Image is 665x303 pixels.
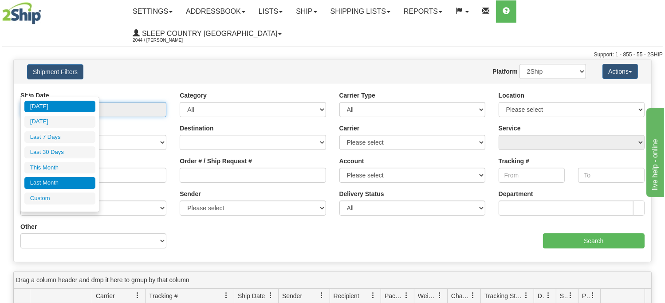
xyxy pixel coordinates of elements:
label: Order # / Ship Request # [180,157,252,165]
a: Packages filter column settings [399,288,414,303]
label: Tracking # [499,157,529,165]
label: Ship Date [20,91,49,100]
span: Sender [282,291,302,300]
a: Reports [397,0,449,23]
li: [DATE] [24,116,95,128]
label: Department [499,189,533,198]
a: Sleep Country [GEOGRAPHIC_DATA] 2044 / [PERSON_NAME] [126,23,288,45]
div: Support: 1 - 855 - 55 - 2SHIP [2,51,663,59]
label: Carrier Type [339,91,375,100]
a: Weight filter column settings [432,288,447,303]
a: Shipping lists [324,0,397,23]
a: Tracking Status filter column settings [519,288,534,303]
label: Service [499,124,521,133]
span: Weight [418,291,437,300]
li: Last 7 Days [24,131,95,143]
span: Delivery Status [538,291,545,300]
button: Shipment Filters [27,64,83,79]
span: Tracking Status [484,291,523,300]
label: Platform [492,67,518,76]
label: Other [20,222,37,231]
img: logo2044.jpg [2,2,41,24]
span: Shipment Issues [560,291,567,300]
a: Shipment Issues filter column settings [563,288,578,303]
span: Pickup Status [582,291,590,300]
a: Pickup Status filter column settings [585,288,600,303]
span: Carrier [96,291,115,300]
input: Search [543,233,645,248]
li: Custom [24,193,95,205]
div: live help - online [7,5,82,16]
span: Ship Date [238,291,265,300]
label: Delivery Status [339,189,384,198]
span: Tracking # [149,291,178,300]
li: Last Month [24,177,95,189]
label: Carrier [339,124,360,133]
a: Ship Date filter column settings [263,288,278,303]
li: [DATE] [24,101,95,113]
button: Actions [602,64,638,79]
li: This Month [24,162,95,174]
label: Sender [180,189,201,198]
input: To [578,168,645,183]
a: Carrier filter column settings [130,288,145,303]
span: Recipient [334,291,359,300]
label: Location [499,91,524,100]
div: grid grouping header [14,272,651,289]
span: Charge [451,291,470,300]
a: Addressbook [179,0,252,23]
label: Account [339,157,364,165]
span: Sleep Country [GEOGRAPHIC_DATA] [140,30,277,37]
a: Charge filter column settings [465,288,480,303]
a: Delivery Status filter column settings [541,288,556,303]
a: Sender filter column settings [315,288,330,303]
label: Category [180,91,207,100]
a: Lists [252,0,289,23]
a: Ship [289,0,323,23]
a: Settings [126,0,179,23]
a: Recipient filter column settings [366,288,381,303]
iframe: chat widget [645,106,664,197]
span: 2044 / [PERSON_NAME] [133,36,199,45]
label: Destination [180,124,213,133]
input: From [499,168,565,183]
a: Tracking # filter column settings [219,288,234,303]
span: Packages [385,291,403,300]
li: Last 30 Days [24,146,95,158]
